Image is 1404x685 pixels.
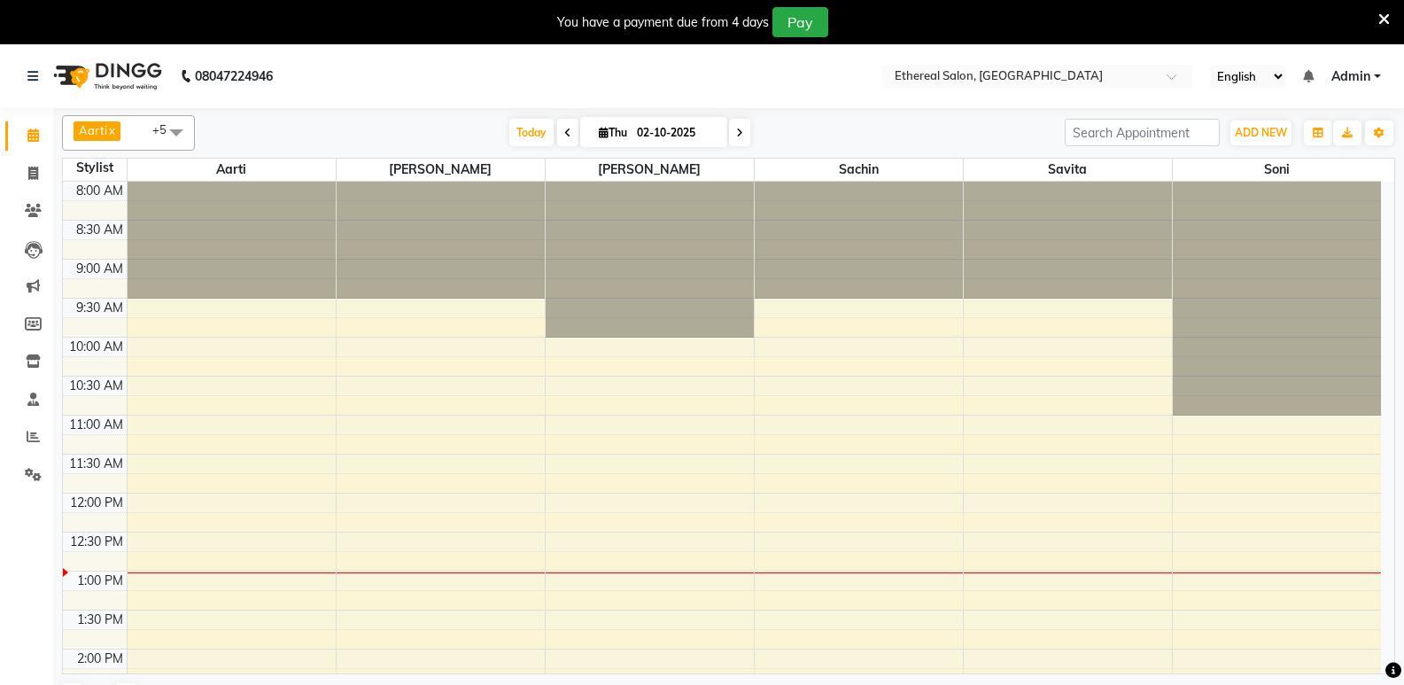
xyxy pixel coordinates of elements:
[128,159,336,181] span: Aarti
[195,51,273,101] b: 08047224946
[66,533,127,551] div: 12:30 PM
[66,338,127,356] div: 10:00 AM
[1235,126,1287,139] span: ADD NEW
[74,572,127,590] div: 1:00 PM
[964,159,1172,181] span: Savita
[557,13,769,32] div: You have a payment due from 4 days
[1173,159,1382,181] span: Soni
[45,51,167,101] img: logo
[546,159,754,181] span: [PERSON_NAME]
[66,494,127,512] div: 12:00 PM
[66,455,127,473] div: 11:30 AM
[73,221,127,239] div: 8:30 AM
[74,611,127,629] div: 1:30 PM
[337,159,545,181] span: [PERSON_NAME]
[1230,121,1292,145] button: ADD NEW
[63,159,127,177] div: Stylist
[772,7,828,37] button: Pay
[152,122,180,136] span: +5
[509,119,554,146] span: Today
[73,299,127,317] div: 9:30 AM
[73,182,127,200] div: 8:00 AM
[74,650,127,668] div: 2:00 PM
[79,123,107,137] span: Aarti
[594,126,632,139] span: Thu
[107,123,115,137] a: x
[73,260,127,278] div: 9:00 AM
[755,159,963,181] span: Sachin
[66,377,127,395] div: 10:30 AM
[632,120,720,146] input: 2025-10-02
[66,416,127,434] div: 11:00 AM
[1065,119,1220,146] input: Search Appointment
[1331,67,1370,86] span: Admin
